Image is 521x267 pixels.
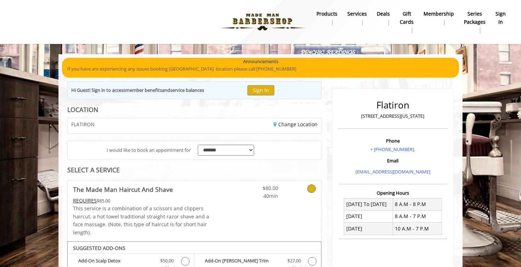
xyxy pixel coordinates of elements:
p: If you have are experiencing any issues booking [GEOGRAPHIC_DATA] location please call [PHONE_NUM... [67,65,454,73]
span: $80.00 [236,184,278,192]
a: Series packagesSeries packages [459,9,491,35]
b: SUGGESTED ADD-ONS [73,245,125,251]
b: service balances [170,87,204,93]
a: sign insign in [491,9,511,27]
a: Productsproducts [312,9,342,27]
span: $50.00 [160,257,174,265]
a: [EMAIL_ADDRESS][DOMAIN_NAME] [355,168,430,175]
h3: Phone [340,138,446,143]
b: The Made Man Haircut And Shave [73,184,173,194]
a: Gift cardsgift cards [395,9,419,35]
b: Announcements [243,58,278,65]
span: I would like to book an appointment for [107,146,191,154]
a: Change Location [274,121,318,128]
td: 8 A.M - 7 P.M [393,210,442,222]
span: FLATIRON [71,122,95,127]
b: gift cards [400,10,414,26]
div: Hi Guest! Sign in to access and [71,87,204,94]
b: Services [347,10,367,18]
b: LOCATION [67,105,98,114]
span: This service needs some Advance to be paid before we block your appointment [73,197,97,204]
p: This service is a combination of a scissors and clippers haircut, a hot towel traditional straigh... [73,205,215,237]
td: 8 A.M - 8 P.M [393,198,442,210]
b: sign in [495,10,506,26]
a: ServicesServices [342,9,372,27]
div: SELECT A SERVICE [67,167,321,173]
a: MembershipMembership [419,9,459,27]
img: Made Man Barbershop logo [214,2,311,41]
a: DealsDeals [372,9,395,27]
td: 10 A.M - 7 P.M [393,223,442,235]
h3: Email [340,158,446,163]
h3: Opening Hours [338,190,447,195]
button: Sign In [247,85,274,95]
span: 40min [236,192,278,200]
b: Membership [424,10,454,18]
span: $27.00 [287,257,301,265]
b: member benefits [125,87,162,93]
td: [DATE] [344,223,393,235]
h2: Flatiron [340,100,446,110]
b: products [316,10,337,18]
b: Series packages [464,10,486,26]
a: + [PHONE_NUMBER]. [370,146,415,152]
td: [DATE] [344,210,393,222]
div: $85.00 [73,197,215,205]
b: Deals [377,10,390,18]
p: [STREET_ADDRESS][US_STATE] [340,112,446,120]
td: [DATE] To [DATE] [344,198,393,210]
